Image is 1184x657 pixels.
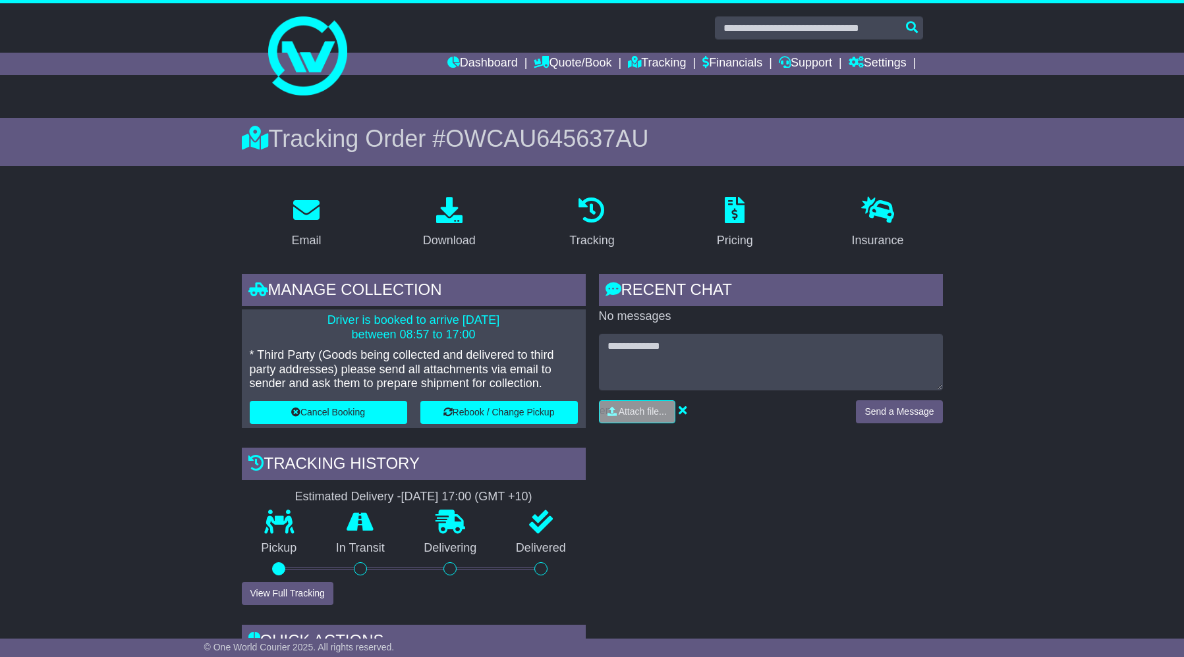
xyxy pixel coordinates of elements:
[628,53,686,75] a: Tracking
[316,541,405,556] p: In Transit
[420,401,578,424] button: Rebook / Change Pickup
[561,192,623,254] a: Tracking
[423,232,476,250] div: Download
[599,309,943,324] p: No messages
[779,53,832,75] a: Support
[445,125,648,152] span: OWCAU645637AU
[599,274,943,309] div: RECENT CHAT
[405,541,497,556] p: Delivering
[852,232,904,250] div: Insurance
[242,124,943,153] div: Tracking Order #
[401,490,532,504] div: [DATE] 17:00 (GMT +10)
[291,232,321,250] div: Email
[843,192,913,254] a: Insurance
[856,400,942,423] button: Send a Message
[717,232,753,250] div: Pricing
[702,53,762,75] a: Financials
[242,274,586,309] div: Manage collection
[204,642,395,652] span: © One World Courier 2025. All rights reserved.
[534,53,611,75] a: Quote/Book
[242,448,586,483] div: Tracking history
[414,192,484,254] a: Download
[242,490,586,504] div: Estimated Delivery -
[708,192,762,254] a: Pricing
[283,192,329,254] a: Email
[849,53,907,75] a: Settings
[242,582,333,605] button: View Full Tracking
[496,541,586,556] p: Delivered
[250,313,578,342] p: Driver is booked to arrive [DATE] between 08:57 to 17:00
[250,348,578,391] p: * Third Party (Goods being collected and delivered to third party addresses) please send all atta...
[569,232,614,250] div: Tracking
[447,53,518,75] a: Dashboard
[250,401,407,424] button: Cancel Booking
[242,541,317,556] p: Pickup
